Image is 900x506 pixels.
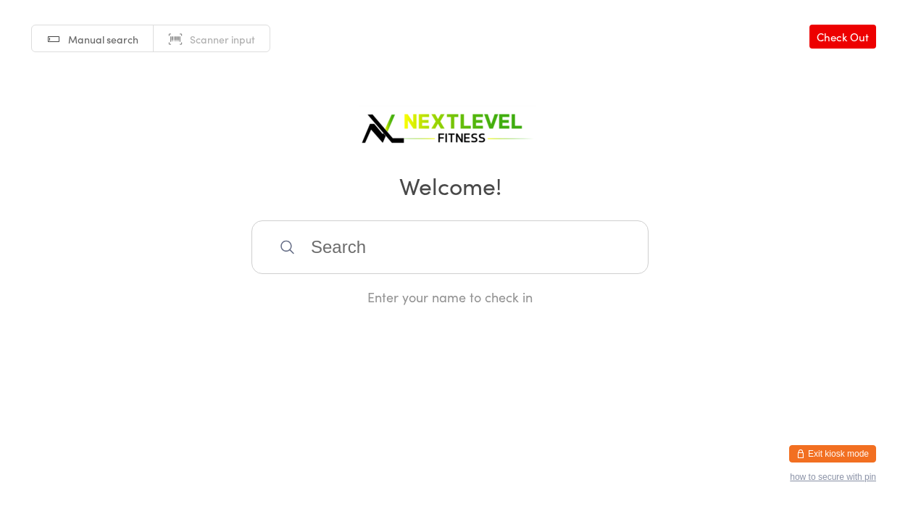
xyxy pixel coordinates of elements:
[789,445,876,463] button: Exit kiosk mode
[14,169,886,202] h2: Welcome!
[359,101,541,149] img: Next Level Fitness
[251,220,649,274] input: Search
[190,32,255,46] span: Scanner input
[251,288,649,306] div: Enter your name to check in
[790,472,876,482] button: how to secure with pin
[68,32,138,46] span: Manual search
[809,25,876,49] a: Check Out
